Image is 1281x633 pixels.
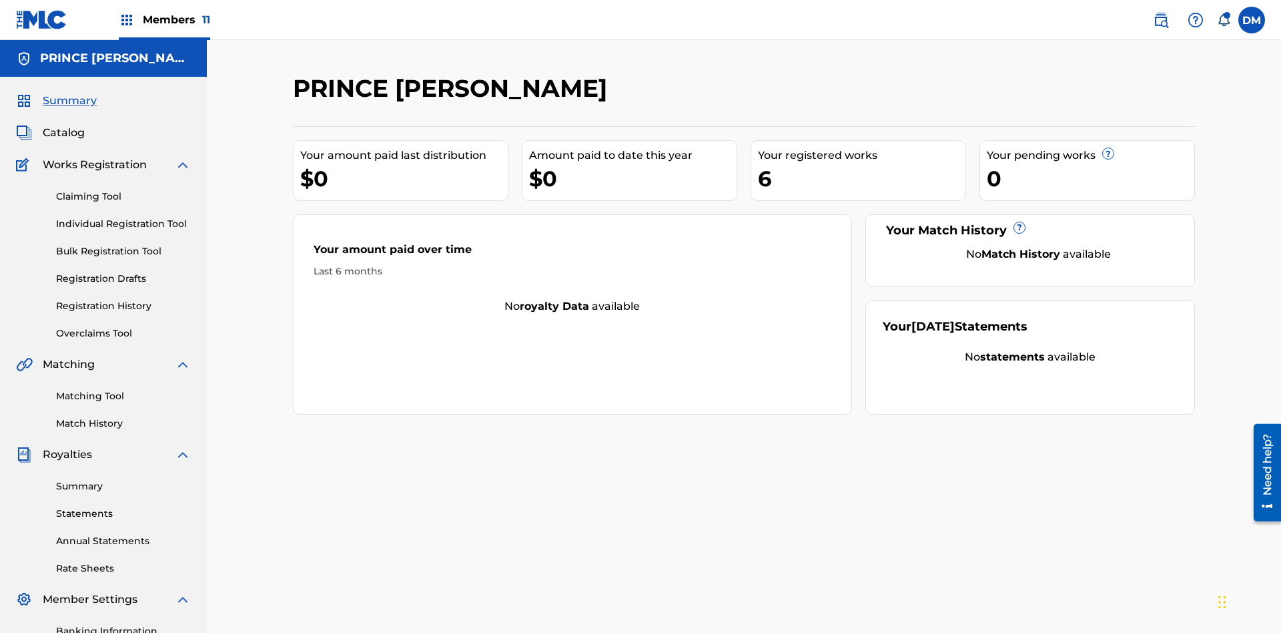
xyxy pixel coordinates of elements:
[883,349,1178,365] div: No available
[175,357,191,373] img: expand
[43,357,95,373] span: Matching
[1218,582,1226,622] div: Drag
[202,13,210,26] span: 11
[314,242,831,264] div: Your amount paid over time
[1217,13,1230,27] div: Notifications
[43,447,92,463] span: Royalties
[980,351,1045,363] strong: statements
[43,93,97,109] span: Summary
[40,51,191,66] h5: PRINCE MCTESTERSON
[758,164,965,194] div: 6
[1244,419,1281,528] iframe: Resource Center
[56,417,191,431] a: Match History
[1148,7,1174,33] a: Public Search
[529,148,737,164] div: Amount paid to date this year
[883,222,1178,240] div: Your Match History
[1214,569,1281,633] iframe: Chat Widget
[16,125,85,141] a: CatalogCatalog
[293,73,614,103] h2: PRINCE [PERSON_NAME]
[16,125,32,141] img: Catalog
[143,12,210,27] span: Members
[43,157,147,173] span: Works Registration
[1103,148,1114,159] span: ?
[1182,7,1209,33] div: Help
[294,298,851,314] div: No available
[175,157,191,173] img: expand
[758,148,965,164] div: Your registered works
[119,12,135,28] img: Top Rightsholders
[16,93,97,109] a: SummarySummary
[300,148,508,164] div: Your amount paid last distribution
[175,592,191,608] img: expand
[987,164,1194,194] div: 0
[56,327,191,341] a: Overclaims Tool
[520,300,589,312] strong: royalty data
[56,190,191,204] a: Claiming Tool
[56,389,191,403] a: Matching Tool
[529,164,737,194] div: $0
[43,125,85,141] span: Catalog
[43,592,137,608] span: Member Settings
[314,264,831,278] div: Last 6 months
[981,248,1060,260] strong: Match History
[56,299,191,313] a: Registration History
[175,447,191,463] img: expand
[987,148,1194,164] div: Your pending works
[56,217,191,231] a: Individual Registration Tool
[1014,222,1025,233] span: ?
[1153,12,1169,28] img: search
[56,534,191,548] a: Annual Statements
[911,319,955,334] span: [DATE]
[883,318,1027,336] div: Your Statements
[56,244,191,258] a: Bulk Registration Tool
[899,246,1178,262] div: No available
[56,272,191,286] a: Registration Drafts
[16,592,32,608] img: Member Settings
[16,51,32,67] img: Accounts
[300,164,508,194] div: $0
[56,562,191,576] a: Rate Sheets
[16,357,33,373] img: Matching
[16,93,32,109] img: Summary
[16,10,67,29] img: MLC Logo
[16,157,33,173] img: Works Registration
[16,447,32,463] img: Royalties
[56,479,191,493] a: Summary
[1188,12,1204,28] img: help
[1238,7,1265,33] div: User Menu
[56,507,191,521] a: Statements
